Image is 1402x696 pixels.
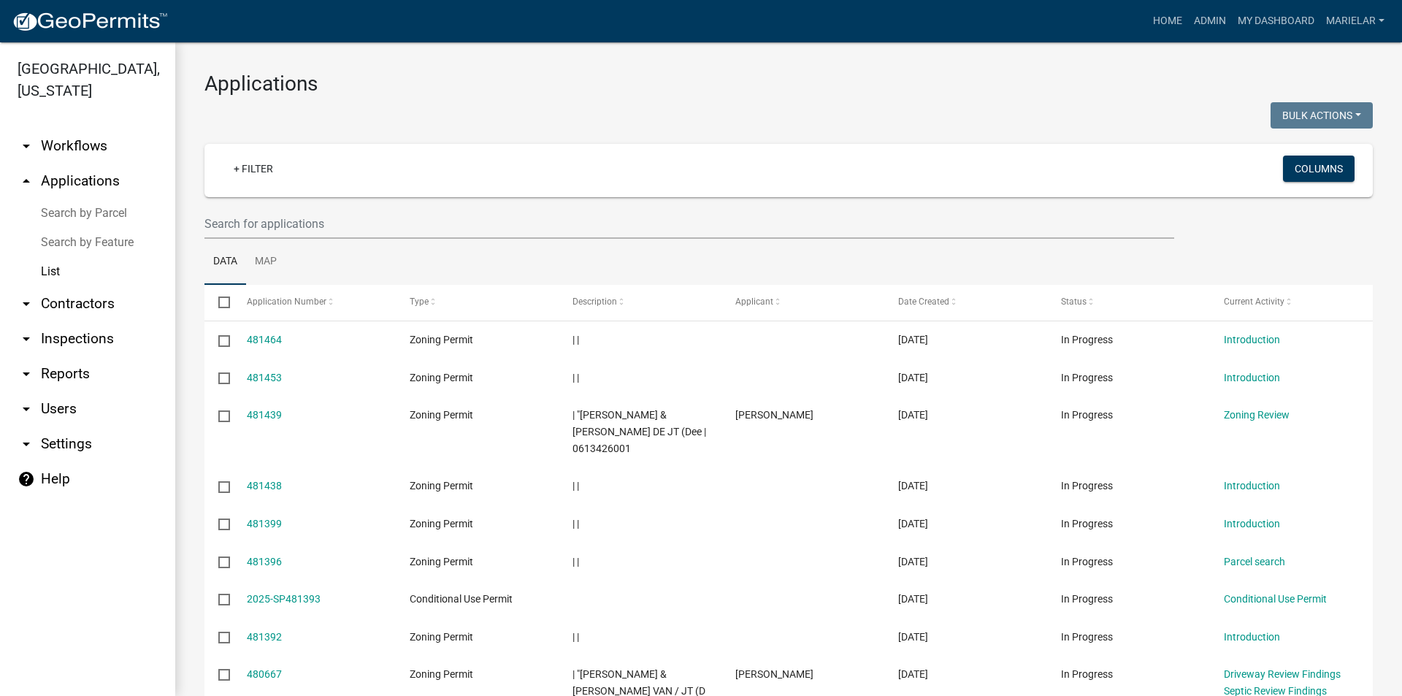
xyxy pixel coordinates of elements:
a: Introduction [1224,480,1280,492]
span: | | [572,518,579,529]
i: help [18,470,35,488]
h3: Applications [204,72,1373,96]
i: arrow_drop_up [18,172,35,190]
span: Date Created [898,297,949,307]
span: In Progress [1061,631,1113,643]
input: Search for applications [204,209,1174,239]
a: 2025-SP481393 [247,593,321,605]
span: Zoning Permit [410,556,473,567]
a: Parcel search [1224,556,1285,567]
span: 09/20/2025 [898,372,928,383]
span: 09/18/2025 [898,668,928,680]
span: In Progress [1061,334,1113,345]
span: In Progress [1061,409,1113,421]
span: Current Activity [1224,297,1284,307]
a: Conditional Use Permit [1224,593,1327,605]
span: Kelly [735,668,813,680]
span: | | [572,556,579,567]
a: 481464 [247,334,282,345]
a: 481392 [247,631,282,643]
datatable-header-cell: Description [559,285,721,320]
span: Zoning Permit [410,518,473,529]
span: 09/19/2025 [898,518,928,529]
datatable-header-cell: Applicant [721,285,884,320]
a: 481439 [247,409,282,421]
span: Blaine De Groot [735,409,813,421]
i: arrow_drop_down [18,330,35,348]
i: arrow_drop_down [18,137,35,155]
button: Columns [1283,156,1355,182]
span: Zoning Permit [410,668,473,680]
i: arrow_drop_down [18,295,35,313]
span: Zoning Permit [410,409,473,421]
a: 481396 [247,556,282,567]
button: Bulk Actions [1271,102,1373,129]
a: 480667 [247,668,282,680]
span: | | [572,372,579,383]
a: Introduction [1224,334,1280,345]
span: 09/20/2025 [898,334,928,345]
a: 481399 [247,518,282,529]
span: | "GROOT, BLAINE W. & LARIE D. DE JT (Dee | 0613426001 [572,409,706,454]
span: | | [572,334,579,345]
span: 09/20/2025 [898,409,928,421]
span: 09/19/2025 [898,593,928,605]
span: In Progress [1061,668,1113,680]
span: Type [410,297,429,307]
span: Description [572,297,617,307]
span: In Progress [1061,518,1113,529]
span: Zoning Permit [410,631,473,643]
span: 09/20/2025 [898,480,928,492]
span: 09/19/2025 [898,556,928,567]
i: arrow_drop_down [18,435,35,453]
span: Zoning Permit [410,480,473,492]
datatable-header-cell: Select [204,285,232,320]
span: Application Number [247,297,326,307]
span: Conditional Use Permit [410,593,513,605]
span: In Progress [1061,556,1113,567]
a: Map [246,239,286,286]
span: In Progress [1061,593,1113,605]
a: 481438 [247,480,282,492]
a: Introduction [1224,372,1280,383]
span: | | [572,631,579,643]
span: In Progress [1061,372,1113,383]
a: Driveway Review Findings [1224,668,1341,680]
a: Data [204,239,246,286]
span: Zoning Permit [410,334,473,345]
a: 481453 [247,372,282,383]
span: Status [1061,297,1087,307]
a: Introduction [1224,518,1280,529]
a: marielar [1320,7,1390,35]
a: Home [1147,7,1188,35]
i: arrow_drop_down [18,365,35,383]
span: Zoning Permit [410,372,473,383]
datatable-header-cell: Type [395,285,558,320]
datatable-header-cell: Date Created [884,285,1047,320]
span: Applicant [735,297,773,307]
datatable-header-cell: Status [1047,285,1210,320]
a: Introduction [1224,631,1280,643]
a: Zoning Review [1224,409,1290,421]
a: Admin [1188,7,1232,35]
a: My Dashboard [1232,7,1320,35]
span: In Progress [1061,480,1113,492]
datatable-header-cell: Application Number [232,285,395,320]
datatable-header-cell: Current Activity [1210,285,1373,320]
a: + Filter [222,156,285,182]
span: | | [572,480,579,492]
i: arrow_drop_down [18,400,35,418]
span: 09/19/2025 [898,631,928,643]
